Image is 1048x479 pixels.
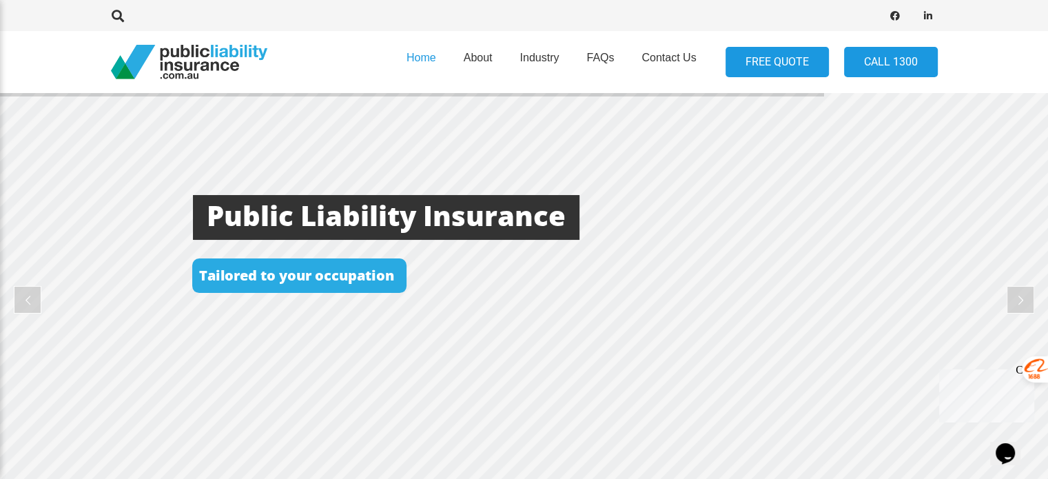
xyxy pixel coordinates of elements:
[393,27,450,97] a: Home
[573,27,628,97] a: FAQs
[450,27,506,97] a: About
[885,6,905,26] a: Facebook
[6,6,95,100] div: Chat live with an agent now!Close
[464,52,493,63] span: About
[520,52,559,63] span: Industry
[407,52,436,63] span: Home
[918,6,938,26] a: LinkedIn
[628,27,710,97] a: Contact Us
[641,52,696,63] span: Contact Us
[844,47,938,78] a: Call 1300
[726,47,829,78] a: FREE QUOTE
[111,45,267,79] a: pli_logotransparent
[586,52,614,63] span: FAQs
[506,27,573,97] a: Industry
[990,424,1034,465] iframe: chat widget
[105,10,132,22] a: Search
[934,364,1034,422] iframe: chat widget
